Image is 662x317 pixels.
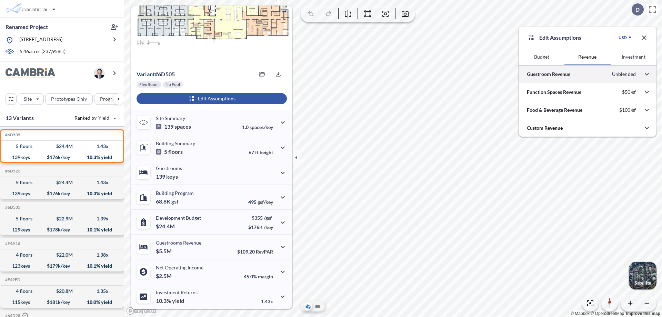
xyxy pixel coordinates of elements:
p: Flex Room [139,82,159,87]
p: # 6d505 [137,71,175,78]
span: spaces [174,123,191,130]
button: Revenue [564,49,610,65]
p: Site [24,96,32,102]
span: /gsf [264,215,272,221]
p: $24.4M [156,223,176,230]
p: 139 [156,123,191,130]
h5: Click to copy the code [4,169,20,174]
p: Site Summary [156,115,185,121]
h5: Click to copy the code [4,132,20,137]
span: ft [255,149,259,155]
p: Edit Assumptions [539,33,581,42]
p: D [635,7,640,13]
div: USD [619,35,627,40]
p: 139 [156,173,178,180]
span: gsf [171,198,179,205]
span: keys [166,173,178,180]
span: Variant [137,71,155,77]
p: 13 Variants [6,114,34,122]
p: Satellite [634,280,651,286]
button: Edit Assumptions [137,93,287,104]
span: RevPAR [256,249,273,255]
a: Mapbox [571,311,590,316]
p: No Pool [165,82,180,87]
p: 67 [249,149,273,155]
p: 1.0 [242,124,273,130]
p: 5 [156,148,183,155]
span: margin [258,274,273,279]
p: Food & Beverage Revenue [527,107,582,113]
img: Switcher Image [629,262,656,289]
p: $2.5M [156,273,173,279]
img: BrandImage [6,68,55,79]
p: $355 [248,215,273,221]
button: Aerial View [304,302,312,310]
p: Program [100,96,119,102]
p: 1.43x [261,298,273,304]
button: Investment [611,49,656,65]
p: Prototypes Only [51,96,87,102]
p: Development Budget [156,215,201,221]
a: Improve this map [626,311,660,316]
p: Building Summary [156,140,195,146]
p: $176K [248,224,273,230]
p: $100/sf [619,107,636,113]
p: Investment Returns [156,289,198,295]
h5: Click to copy the code [4,241,20,246]
p: Guestrooms Revenue [156,240,201,246]
button: Budget [519,49,564,65]
p: Renamed Project [6,23,48,31]
p: 5.46 acres ( 237,958 sf) [20,48,66,56]
span: Yield [98,115,110,121]
p: $109.20 [237,249,273,255]
h5: Click to copy the code [4,277,20,282]
span: /key [264,224,273,230]
a: OpenStreetMap [591,311,624,316]
p: Custom Revenue [527,125,563,131]
p: 10.3% [156,297,184,304]
img: user logo [94,68,105,79]
button: Site Plan [313,302,322,310]
span: floors [168,148,183,155]
p: 68.8K [156,198,179,205]
button: Program [94,93,131,105]
p: $50/sf [622,89,636,95]
button: Site [18,93,44,105]
p: $5.5M [156,248,173,255]
h5: Click to copy the code [4,205,20,210]
button: Switcher ImageSatellite [629,262,656,289]
p: Net Operating Income [156,265,203,270]
p: 495 [248,199,273,205]
p: 45.0% [244,274,273,279]
span: spaces/key [250,124,273,130]
p: Guestrooms [156,165,182,171]
p: [STREET_ADDRESS] [19,36,62,44]
p: Building Program [156,190,194,196]
a: Mapbox homepage [126,307,157,315]
button: Ranked by Yield [69,112,121,123]
span: gsf/key [258,199,273,205]
span: height [260,149,273,155]
span: yield [172,297,184,304]
button: Prototypes Only [45,93,93,105]
p: Function Spaces Revenue [527,89,581,96]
